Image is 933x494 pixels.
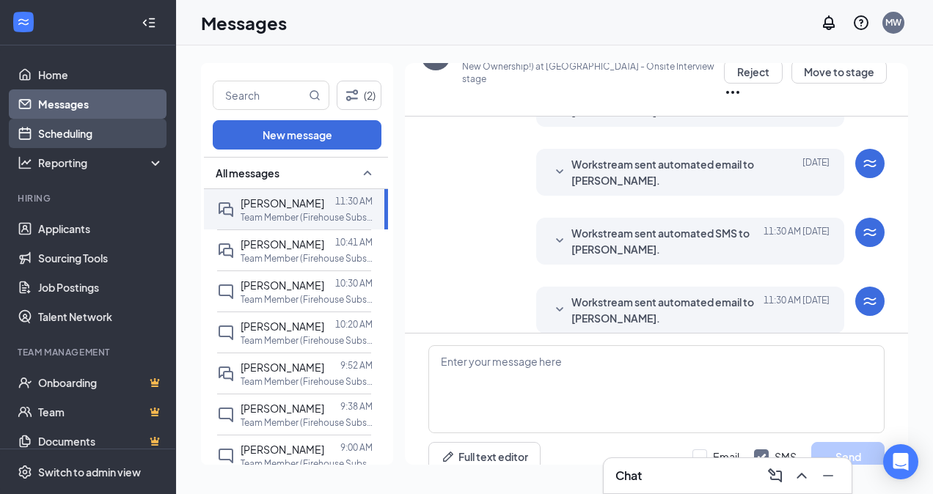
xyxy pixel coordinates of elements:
[335,236,373,248] p: 10:41 AM
[551,232,568,250] svg: SmallChevronDown
[861,155,879,172] svg: WorkstreamLogo
[241,320,324,333] span: [PERSON_NAME]
[241,361,324,374] span: [PERSON_NAME]
[217,242,235,259] svg: DoubleChat
[724,84,742,101] svg: Ellipses
[764,294,830,326] span: [DATE] 11:30 AM
[811,442,885,471] button: Send
[790,464,813,487] button: ChevronUp
[241,252,373,265] p: Team Member (Firehouse Subs [GEOGRAPHIC_DATA] under New Ownership!) at [GEOGRAPHIC_DATA]
[793,467,811,484] svg: ChevronUp
[241,375,373,388] p: Team Member (Firehouse Subs [GEOGRAPHIC_DATA] under New Ownership!) at [GEOGRAPHIC_DATA]
[38,119,164,148] a: Scheduling
[241,457,373,470] p: Team Member (Firehouse Subs [GEOGRAPHIC_DATA] under New Ownership!) at [GEOGRAPHIC_DATA]
[217,201,235,218] svg: DoubleChat
[359,164,376,182] svg: SmallChevronUp
[217,406,235,424] svg: ChatInactive
[571,225,764,257] span: Workstream sent automated SMS to [PERSON_NAME].
[38,60,164,89] a: Home
[241,279,324,292] span: [PERSON_NAME]
[802,156,830,188] span: [DATE]
[38,243,164,273] a: Sourcing Tools
[217,324,235,342] svg: ChatInactive
[343,86,361,104] svg: Filter
[241,293,373,306] p: Team Member (Firehouse Subs [GEOGRAPHIC_DATA] under New Ownership!) at [GEOGRAPHIC_DATA]
[241,416,373,429] p: Team Member (Firehouse Subs [GEOGRAPHIC_DATA] under New Ownership!) at [GEOGRAPHIC_DATA]
[16,15,31,29] svg: WorkstreamLogo
[38,427,164,456] a: DocumentsCrown
[309,89,321,101] svg: MagnifyingGlass
[819,467,837,484] svg: Minimize
[340,359,373,372] p: 9:52 AM
[217,447,235,465] svg: ChatInactive
[885,16,901,29] div: MW
[38,155,164,170] div: Reporting
[551,301,568,319] svg: SmallChevronDown
[340,441,373,454] p: 9:00 AM
[861,224,879,241] svg: WorkstreamLogo
[142,15,156,30] svg: Collapse
[18,192,161,204] div: Hiring
[791,60,887,84] button: Move to stage
[38,397,164,427] a: TeamCrown
[571,294,764,326] span: Workstream sent automated email to [PERSON_NAME].
[201,10,287,35] h1: Messages
[38,465,141,479] div: Switch to admin view
[571,156,764,188] span: Workstream sent automated email to [PERSON_NAME].
[213,120,381,150] button: New message
[241,402,324,415] span: [PERSON_NAME]
[213,81,306,109] input: Search
[764,225,830,257] span: [DATE] 11:30 AM
[861,292,879,310] svg: WorkstreamLogo
[335,195,373,207] p: 11:30 AM
[217,365,235,383] svg: DoubleChat
[241,443,324,456] span: [PERSON_NAME]
[766,467,784,484] svg: ComposeMessage
[18,155,32,170] svg: Analysis
[241,237,324,251] span: [PERSON_NAME]
[241,211,373,224] p: Team Member (Firehouse Subs [GEOGRAPHIC_DATA] under New Ownership!) at [GEOGRAPHIC_DATA]
[764,464,787,487] button: ComposeMessage
[38,89,164,119] a: Messages
[217,283,235,301] svg: ChatInactive
[241,196,324,210] span: [PERSON_NAME]
[816,464,840,487] button: Minimize
[551,163,568,181] svg: SmallChevronDown
[441,449,455,464] svg: Pen
[883,444,918,479] div: Open Intercom Messenger
[337,81,381,110] button: Filter (2)
[38,302,164,331] a: Talent Network
[820,14,838,32] svg: Notifications
[18,465,32,479] svg: Settings
[38,273,164,302] a: Job Postings
[38,214,164,243] a: Applicants
[428,442,541,471] button: Full text editorPen
[241,334,373,347] p: Team Member (Firehouse Subs [GEOGRAPHIC_DATA] under New Ownership!) at [GEOGRAPHIC_DATA]
[615,468,642,484] h3: Chat
[724,60,783,84] button: Reject
[335,277,373,290] p: 10:30 AM
[38,368,164,397] a: OnboardingCrown
[18,346,161,358] div: Team Management
[216,166,279,180] span: All messages
[462,48,724,85] p: Team Member (Firehouse Subs [GEOGRAPHIC_DATA] under New Ownership!) at [GEOGRAPHIC_DATA] - Onsite...
[852,14,870,32] svg: QuestionInfo
[335,318,373,331] p: 10:20 AM
[340,400,373,413] p: 9:38 AM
